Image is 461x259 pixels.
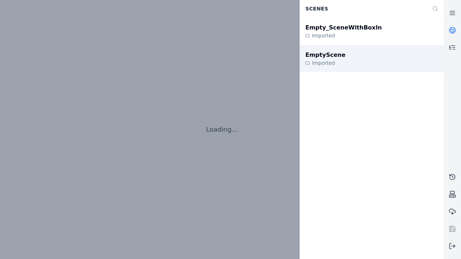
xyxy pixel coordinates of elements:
[301,2,428,15] div: Scenes
[305,51,345,59] div: EmptyScene
[305,59,345,67] div: Imported
[305,32,382,39] div: Imported
[206,124,238,135] p: Loading...
[305,23,382,32] div: Empty_SceneWithBoxIn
